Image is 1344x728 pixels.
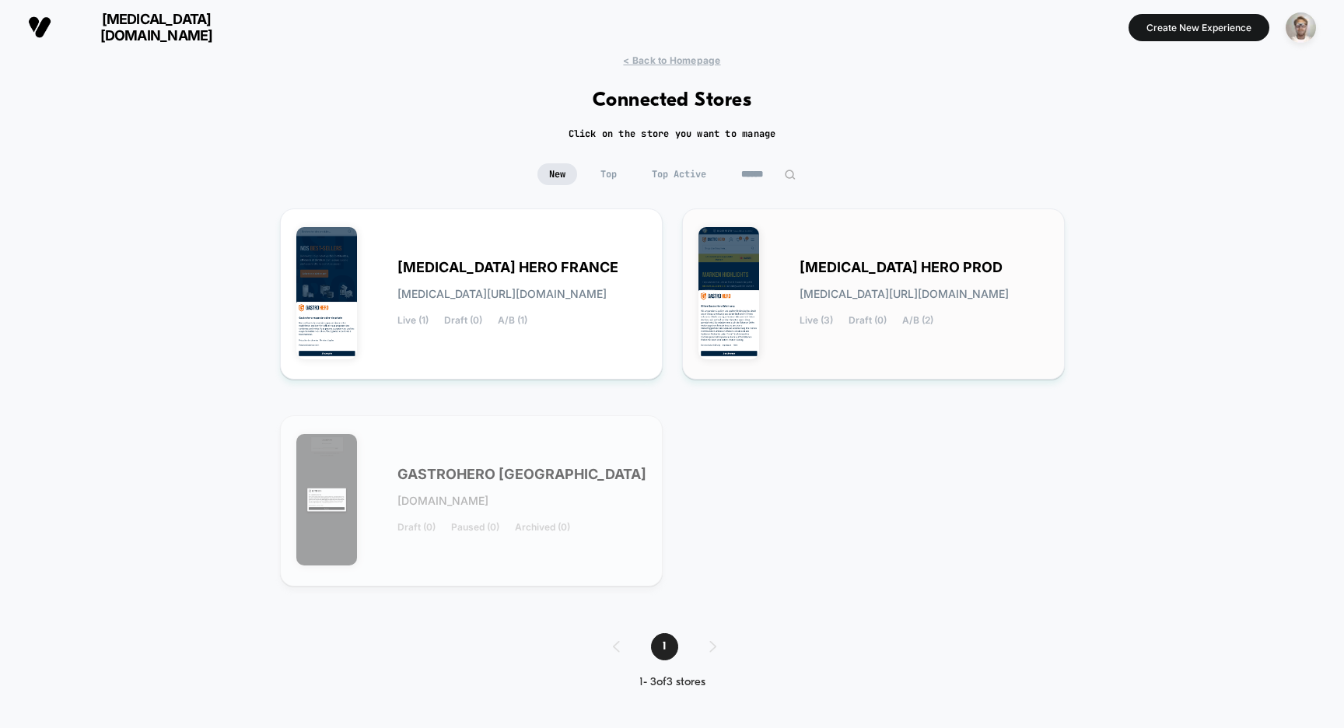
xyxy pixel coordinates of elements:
[623,54,720,66] span: < Back to Homepage
[63,11,250,44] span: [MEDICAL_DATA][DOMAIN_NAME]
[397,522,436,533] span: Draft (0)
[397,495,488,506] span: [DOMAIN_NAME]
[498,315,527,326] span: A/B (1)
[800,315,833,326] span: Live (3)
[23,10,254,44] button: [MEDICAL_DATA][DOMAIN_NAME]
[1286,12,1316,43] img: ppic
[593,89,752,112] h1: Connected Stores
[397,289,607,299] span: [MEDICAL_DATA][URL][DOMAIN_NAME]
[296,227,358,359] img: GASTRO_HERO_FRANCE
[397,469,646,480] span: GASTROHERO [GEOGRAPHIC_DATA]
[444,315,482,326] span: Draft (0)
[1281,12,1321,44] button: ppic
[515,522,570,533] span: Archived (0)
[849,315,887,326] span: Draft (0)
[296,434,358,566] img: GASTROHERO_GERMANY
[597,676,747,689] div: 1 - 3 of 3 stores
[698,227,760,359] img: GASTRO_HERO_PROD
[397,315,429,326] span: Live (1)
[902,315,933,326] span: A/B (2)
[651,633,678,660] span: 1
[589,163,628,185] span: Top
[1129,14,1269,41] button: Create New Experience
[451,522,499,533] span: Paused (0)
[784,169,796,180] img: edit
[640,163,718,185] span: Top Active
[800,289,1009,299] span: [MEDICAL_DATA][URL][DOMAIN_NAME]
[397,262,618,273] span: [MEDICAL_DATA] HERO FRANCE
[537,163,577,185] span: New
[569,128,776,140] h2: Click on the store you want to manage
[800,262,1003,273] span: [MEDICAL_DATA] HERO PROD
[28,16,51,39] img: Visually logo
